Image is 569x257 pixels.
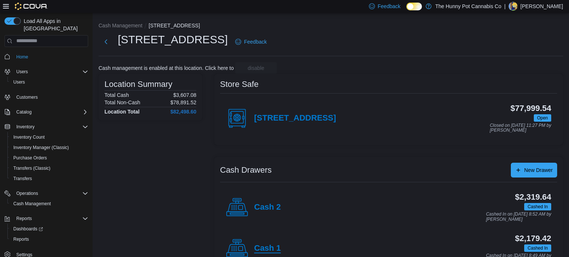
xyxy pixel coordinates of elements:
p: The Hunny Pot Cannabis Co [435,2,501,11]
button: New Drawer [511,163,557,177]
button: Purchase Orders [7,153,91,163]
img: Cova [15,3,48,10]
span: Feedback [244,38,267,45]
span: Cashed In [528,203,548,210]
a: Cash Management [10,199,54,208]
span: Load All Apps in [GEOGRAPHIC_DATA] [21,17,88,32]
input: Dark Mode [406,3,422,10]
h6: Total Non-Cash [104,99,140,105]
span: Open [534,114,551,122]
span: disable [248,64,264,72]
h3: Location Summary [104,80,172,89]
p: Cashed In on [DATE] 8:52 AM by [PERSON_NAME] [486,212,551,222]
h1: [STREET_ADDRESS] [118,32,228,47]
button: disable [235,62,277,74]
span: Open [537,115,548,121]
button: Customers [1,92,91,102]
span: Cashed In [528,245,548,251]
a: Purchase Orders [10,153,50,162]
span: Purchase Orders [10,153,88,162]
div: Shannon Shute [509,2,518,11]
p: $3,607.08 [173,92,196,98]
span: Operations [16,190,38,196]
button: Next [99,34,113,49]
span: Reports [16,216,32,222]
button: Inventory Count [7,132,91,142]
a: Dashboards [10,224,46,233]
h4: Location Total [104,109,140,115]
span: Dashboards [13,226,43,232]
p: Closed on [DATE] 11:27 PM by [PERSON_NAME] [490,123,551,133]
p: | [504,2,506,11]
button: Catalog [1,107,91,117]
a: Users [10,78,28,87]
button: Cash Management [7,199,91,209]
span: Users [13,67,88,76]
button: Users [1,67,91,77]
a: Inventory Manager (Classic) [10,143,72,152]
span: New Drawer [524,166,553,174]
button: Users [7,77,91,87]
h4: $82,498.60 [170,109,196,115]
p: $78,891.52 [170,99,196,105]
span: Cash Management [13,201,51,207]
span: Feedback [378,3,400,10]
span: Home [13,52,88,61]
span: Customers [16,94,38,100]
button: Inventory Manager (Classic) [7,142,91,153]
a: Customers [13,93,41,102]
a: Inventory Count [10,133,48,142]
span: Home [16,54,28,60]
span: Users [16,69,28,75]
h3: $2,319.64 [515,193,551,202]
span: Reports [13,214,88,223]
span: Reports [10,235,88,244]
span: Purchase Orders [13,155,47,161]
a: Reports [10,235,32,244]
h3: $2,179.42 [515,234,551,243]
span: Cash Management [10,199,88,208]
span: Catalog [13,108,88,116]
span: Operations [13,189,88,198]
span: Inventory [16,124,34,130]
button: Transfers [7,173,91,184]
h3: $77,999.54 [510,104,551,113]
button: Operations [13,189,41,198]
a: Home [13,53,31,61]
button: Reports [13,214,35,223]
span: Dashboards [10,224,88,233]
button: Transfers (Classic) [7,163,91,173]
span: Reports [13,236,29,242]
span: Users [10,78,88,87]
h4: Cash 2 [254,203,281,212]
span: Inventory Count [13,134,45,140]
button: Inventory [13,122,37,131]
span: Dark Mode [406,10,407,11]
span: Transfers [13,176,32,182]
span: Cashed In [524,244,551,252]
p: Cash management is enabled at this location. Click here to [99,65,234,71]
button: Reports [7,234,91,244]
button: Operations [1,188,91,199]
a: Dashboards [7,224,91,234]
span: Transfers (Classic) [13,165,50,171]
button: Reports [1,213,91,224]
p: [PERSON_NAME] [520,2,563,11]
button: Home [1,51,91,62]
span: Inventory [13,122,88,131]
span: Catalog [16,109,31,115]
h3: Store Safe [220,80,259,89]
span: Users [13,79,25,85]
button: Inventory [1,122,91,132]
span: Inventory Count [10,133,88,142]
span: Transfers (Classic) [10,164,88,173]
a: Transfers [10,174,35,183]
button: Users [13,67,31,76]
h6: Total Cash [104,92,129,98]
span: Inventory Manager (Classic) [10,143,88,152]
span: Customers [13,92,88,102]
button: Catalog [13,108,34,116]
span: Cashed In [524,203,551,210]
h4: [STREET_ADDRESS] [254,114,336,123]
span: Transfers [10,174,88,183]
